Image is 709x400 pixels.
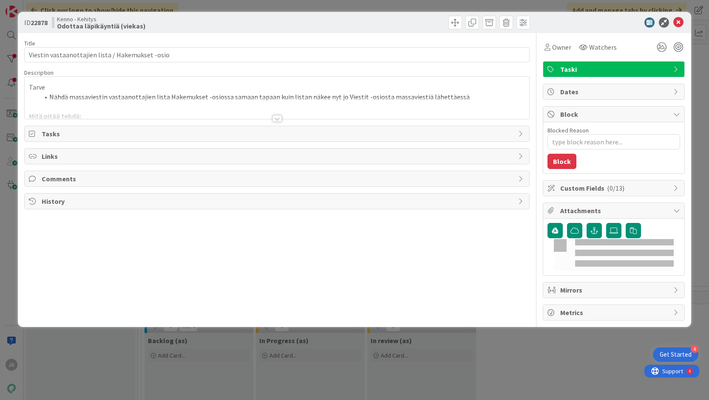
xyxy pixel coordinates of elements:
[29,82,525,92] p: Tarve
[607,184,624,192] span: ( 0/13 )
[691,345,698,353] div: 4
[42,174,514,184] span: Comments
[44,3,46,10] div: 4
[57,16,146,23] span: Kenno - Kehitys
[18,1,39,11] span: Support
[660,350,692,359] div: Get Started
[39,92,525,102] li: Nähdä massaviestin vastaanottajien lista Hakemukset -osiossa samaan tapaan kuin listan näkee nyt ...
[31,18,48,27] b: 22878
[560,87,669,97] span: Dates
[547,127,589,134] label: Blocked Reason
[57,23,146,29] b: Odottaa läpikäyntiä (viekas)
[24,17,48,28] span: ID
[42,151,514,161] span: Links
[589,42,617,52] span: Watchers
[560,206,669,216] span: Attachments
[547,154,576,169] button: Block
[42,129,514,139] span: Tasks
[24,47,530,62] input: type card name here...
[560,285,669,295] span: Mirrors
[552,42,571,52] span: Owner
[560,183,669,193] span: Custom Fields
[653,347,698,362] div: Open Get Started checklist, remaining modules: 4
[24,39,35,47] label: Title
[42,196,514,206] span: History
[560,64,669,74] span: Taski
[560,109,669,119] span: Block
[24,69,54,76] span: Description
[560,307,669,318] span: Metrics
